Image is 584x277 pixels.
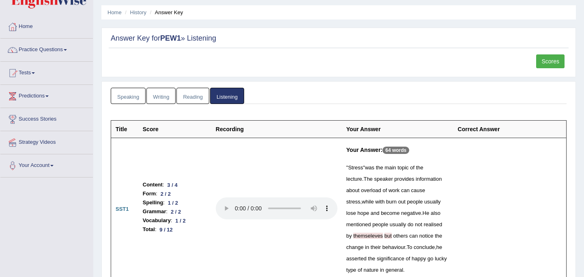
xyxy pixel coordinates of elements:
[382,147,409,154] p: 64 words
[346,147,382,153] b: Your Answer:
[368,255,375,262] span: the
[386,199,397,205] span: burn
[398,199,406,205] span: out
[346,244,364,250] span: change
[0,39,93,59] a: Practice Questions
[143,207,207,216] li: :
[361,187,381,193] span: overload
[143,225,207,234] li: :
[453,121,567,138] th: Correct Answer
[427,255,433,262] span: go
[401,210,421,216] span: negative
[376,164,383,171] span: the
[409,233,418,239] span: can
[371,244,381,250] span: their
[424,221,442,227] span: realised
[375,199,384,205] span: with
[411,187,425,193] span: cause
[419,233,434,239] span: notice
[386,267,403,273] span: general
[176,88,209,104] a: Reading
[435,233,442,239] span: the
[164,181,181,189] div: 3 / 4
[394,176,414,182] span: provides
[160,34,181,42] strong: PEW1
[143,216,207,225] li: :
[342,121,453,138] th: Your Answer
[406,255,410,262] span: of
[346,176,362,182] span: lecture
[143,189,156,198] b: Form
[0,131,93,151] a: Strategy Videos
[384,164,396,171] span: main
[401,187,410,193] span: can
[536,54,565,68] a: Scores
[107,9,122,15] a: Home
[357,210,369,216] span: hope
[0,154,93,175] a: Your Account
[111,35,567,43] h2: Answer Key for » Listening
[384,233,392,239] span: Use a comma before ‘but’ if it connects two independent clauses (unless they are closely connecte...
[172,216,189,225] div: 1 / 2
[346,255,367,262] span: asserted
[165,199,181,207] div: 1 / 2
[210,88,244,104] a: Listening
[346,210,356,216] span: lose
[383,233,384,239] span: Use a comma before ‘but’ if it connects two independent clauses (unless they are closely connecte...
[211,121,342,138] th: Recording
[381,210,399,216] span: become
[0,108,93,128] a: Success Stories
[363,267,378,273] span: nature
[146,88,176,104] a: Writing
[0,85,93,105] a: Predictions
[380,267,384,273] span: in
[377,255,404,262] span: significance
[393,233,408,239] span: others
[362,199,374,205] span: while
[111,121,138,138] th: Title
[382,187,387,193] span: of
[0,62,93,82] a: Tests
[436,244,442,250] span: he
[431,210,440,216] span: also
[423,210,429,216] span: He
[157,225,176,234] div: 9 / 12
[389,187,399,193] span: work
[143,180,207,189] li: :
[148,9,183,16] li: Answer Key
[407,199,423,205] span: people
[412,255,426,262] span: happy
[143,207,166,216] b: Grammar
[407,244,412,250] span: To
[143,225,155,234] b: Total
[157,190,174,198] div: 2 / 2
[365,164,374,171] span: was
[414,244,435,250] span: conclude
[143,180,163,189] b: Content
[116,206,129,212] b: SST1
[415,221,422,227] span: not
[435,255,447,262] span: lucky
[416,164,423,171] span: the
[416,176,442,182] span: information
[371,210,380,216] span: and
[348,164,363,171] span: Stress
[410,164,414,171] span: of
[397,164,408,171] span: topic
[408,221,413,227] span: do
[346,187,360,193] span: about
[363,176,372,182] span: The
[143,198,163,207] b: Spelling
[167,208,184,216] div: 2 / 2
[143,189,207,198] li: :
[374,176,393,182] span: speaker
[143,198,207,207] li: :
[372,221,388,227] span: people
[382,244,405,250] span: behaviour
[346,233,352,239] span: by
[0,15,93,36] a: Home
[346,267,356,273] span: type
[346,199,361,205] span: stress
[346,162,449,276] div: " " . , . . , .
[365,244,369,250] span: in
